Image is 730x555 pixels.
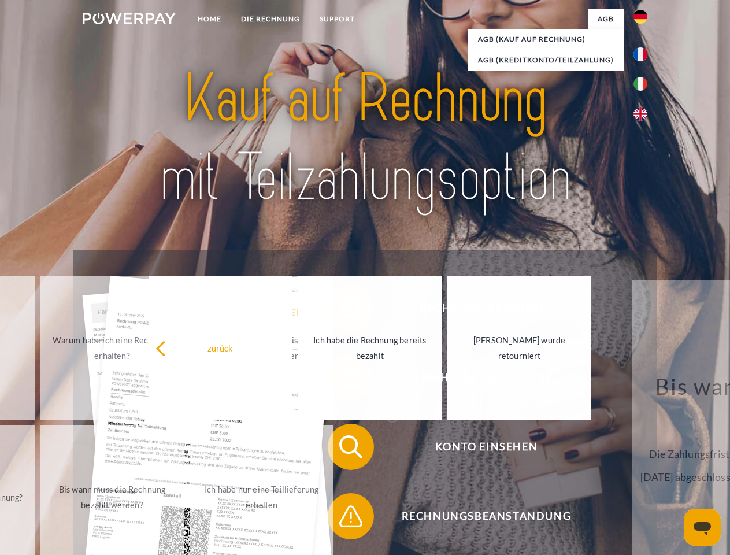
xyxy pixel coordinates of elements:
[197,482,327,513] div: Ich habe nur eine Teillieferung erhalten
[336,502,365,531] img: qb_warning.svg
[328,493,628,539] button: Rechnungsbeanstandung
[344,424,628,470] span: Konto einsehen
[336,432,365,461] img: qb_search.svg
[110,55,620,221] img: title-powerpay_de.svg
[188,9,231,29] a: Home
[305,332,435,364] div: Ich habe die Rechnung bereits bezahlt
[344,493,628,539] span: Rechnungsbeanstandung
[47,332,177,364] div: Warum habe ich eine Rechnung erhalten?
[468,50,624,71] a: AGB (Kreditkonto/Teilzahlung)
[328,424,628,470] button: Konto einsehen
[231,9,310,29] a: DIE RECHNUNG
[454,332,584,364] div: [PERSON_NAME] wurde retourniert
[47,482,177,513] div: Bis wann muss die Rechnung bezahlt werden?
[633,10,647,24] img: de
[83,13,176,24] img: logo-powerpay-white.svg
[155,340,286,356] div: zurück
[588,9,624,29] a: agb
[468,29,624,50] a: AGB (Kauf auf Rechnung)
[633,77,647,91] img: it
[633,47,647,61] img: fr
[310,9,365,29] a: SUPPORT
[684,509,721,546] iframe: Schaltfläche zum Öffnen des Messaging-Fensters
[633,107,647,121] img: en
